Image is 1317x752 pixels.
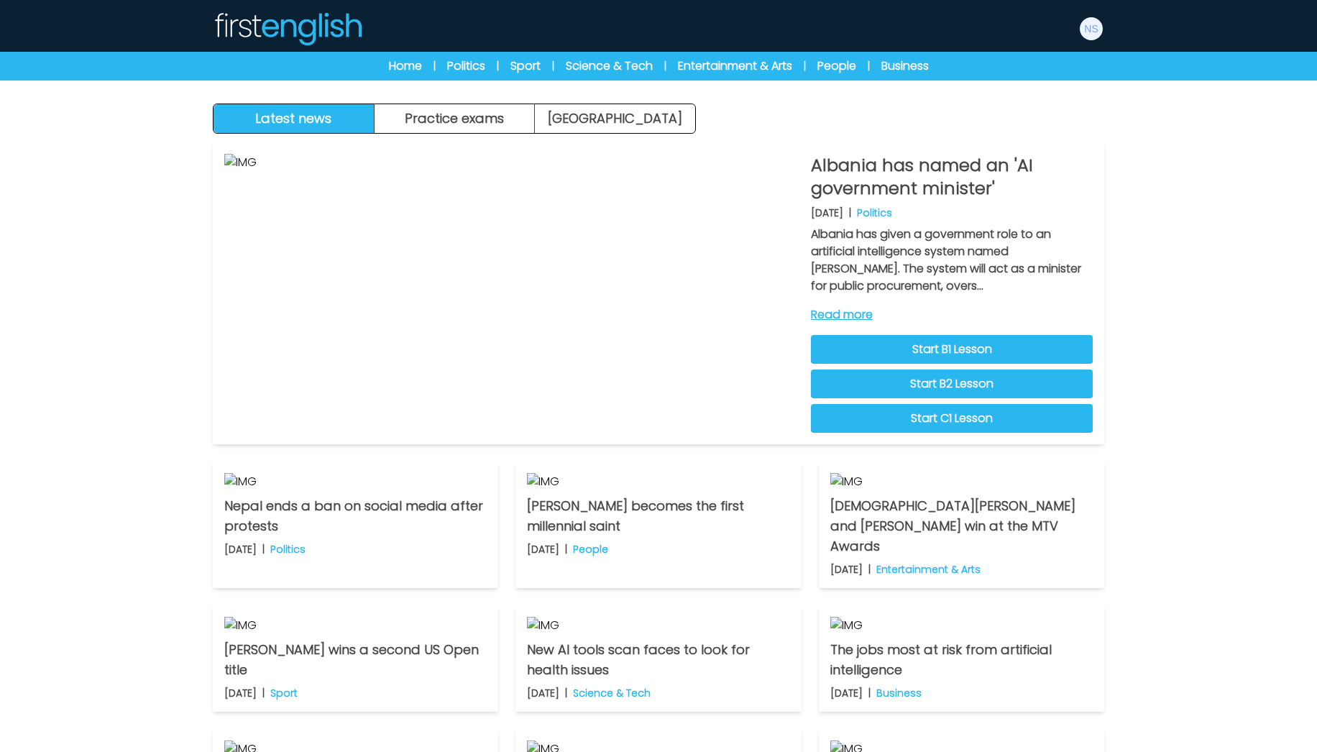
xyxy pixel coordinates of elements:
p: Business [876,686,922,700]
b: | [868,686,871,700]
p: [DATE] [224,686,257,700]
a: [GEOGRAPHIC_DATA] [535,104,695,133]
img: IMG [830,617,1093,634]
p: The jobs most at risk from artificial intelligence [830,640,1093,680]
a: Start B1 Lesson [811,335,1093,364]
a: IMG [DEMOGRAPHIC_DATA][PERSON_NAME] and [PERSON_NAME] win at the MTV Awards [DATE] | Entertainmen... [819,462,1104,588]
p: [PERSON_NAME] wins a second US Open title [224,640,487,680]
a: Start C1 Lesson [811,404,1093,433]
b: | [849,206,851,220]
span: | [552,59,554,73]
a: Home [389,58,422,75]
b: | [868,562,871,577]
span: | [804,59,806,73]
p: Nepal ends a ban on social media after protests [224,496,487,536]
img: Logo [213,12,362,46]
a: IMG [PERSON_NAME] becomes the first millennial saint [DATE] | People [515,462,801,588]
a: IMG Nepal ends a ban on social media after protests [DATE] | Politics [213,462,498,588]
p: [DATE] [527,542,559,556]
p: Politics [270,542,306,556]
p: [DATE] [830,562,863,577]
p: New AI tools scan faces to look for health issues [527,640,789,680]
a: Read more [811,306,1093,324]
a: Science & Tech [566,58,653,75]
img: Neil Storey [1080,17,1103,40]
p: Politics [857,206,892,220]
img: IMG [830,473,1093,490]
p: [DATE] [527,686,559,700]
p: [DATE] [811,206,843,220]
b: | [565,686,567,700]
b: | [262,686,265,700]
a: People [817,58,856,75]
img: IMG [527,473,789,490]
p: People [573,542,608,556]
p: Science & Tech [573,686,651,700]
a: Business [881,58,929,75]
img: IMG [527,617,789,634]
b: | [565,542,567,556]
p: Albania has given a government role to an artificial intelligence system named [PERSON_NAME]. The... [811,226,1093,295]
span: | [497,59,499,73]
a: IMG The jobs most at risk from artificial intelligence [DATE] | Business [819,605,1104,712]
span: | [433,59,436,73]
p: Sport [270,686,298,700]
a: Start B2 Lesson [811,370,1093,398]
p: [DATE] [830,686,863,700]
img: IMG [224,473,487,490]
a: Entertainment & Arts [678,58,792,75]
a: Politics [447,58,485,75]
p: Albania has named an 'AI government minister' [811,154,1093,200]
img: IMG [224,154,799,433]
button: Latest news [214,104,375,133]
p: [DEMOGRAPHIC_DATA][PERSON_NAME] and [PERSON_NAME] win at the MTV Awards [830,496,1093,556]
b: | [262,542,265,556]
img: IMG [224,617,487,634]
a: IMG [PERSON_NAME] wins a second US Open title [DATE] | Sport [213,605,498,712]
a: Sport [510,58,541,75]
span: | [868,59,870,73]
span: | [664,59,666,73]
button: Practice exams [375,104,536,133]
p: [PERSON_NAME] becomes the first millennial saint [527,496,789,536]
p: Entertainment & Arts [876,562,981,577]
p: [DATE] [224,542,257,556]
a: IMG New AI tools scan faces to look for health issues [DATE] | Science & Tech [515,605,801,712]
